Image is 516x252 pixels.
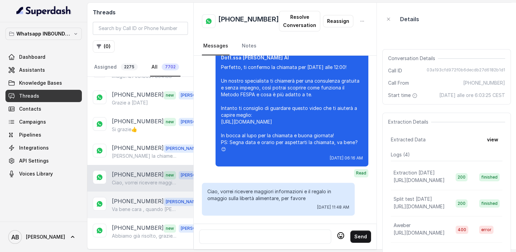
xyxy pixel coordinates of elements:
[179,224,217,233] span: [PERSON_NAME]
[19,67,45,73] span: Assistants
[19,131,41,138] span: Pipelines
[479,173,500,181] span: finished
[5,64,82,76] a: Assistants
[391,151,502,158] p: Logs ( 4 )
[93,58,139,76] a: Assigned2275
[5,28,82,40] button: Whatsapp INBOUND Workspace
[112,170,164,179] p: [PHONE_NUMBER]
[112,117,164,126] p: [PHONE_NUMBER]
[483,134,502,146] button: view
[179,91,217,99] span: [PERSON_NAME]
[388,80,409,86] span: Call From
[5,142,82,154] a: Integrations
[93,58,188,76] nav: Tabs
[112,99,148,106] p: Grazie a [DATE]
[354,169,368,177] span: Read
[456,226,468,234] span: 400
[427,67,505,74] span: 03a193cfd972f0b6decdb27d6182b1d1
[112,233,177,239] p: Abbiamo già risolto, grazie mille
[456,173,468,181] span: 200
[150,58,180,76] a: All7702
[162,64,179,70] span: 7702
[394,222,411,229] p: Aweber
[5,51,82,63] a: Dashboard
[19,144,49,151] span: Integrations
[388,55,438,62] span: Conversation Details
[202,37,368,55] nav: Tabs
[207,188,349,202] p: Ciao, vorrei ricevere maggiori informazioni e il regalo in omaggio sulla libertà alimentare, per ...
[350,230,371,243] button: Send
[317,205,349,210] span: [DATE] 11:48 AM
[221,54,363,61] p: Dott.ssa [PERSON_NAME] AI
[5,129,82,141] a: Pipelines
[112,126,137,133] p: Si grazie👍
[5,103,82,115] a: Contacts
[164,91,176,99] span: new
[19,170,53,177] span: Voices Library
[463,80,505,86] span: [PHONE_NUMBER]
[164,198,202,206] span: [PERSON_NAME]
[164,224,176,233] span: new
[279,11,320,31] button: Resolve Conversation
[112,153,177,159] p: [PERSON_NAME] la chiamerà cara con questo numero [PHONE_NUMBER] , è una mia assistente
[5,168,82,180] a: Voices Library
[240,37,258,55] a: Notes
[5,77,82,89] a: Knowledge Bases
[388,92,419,99] span: Start time
[439,92,505,99] span: [DATE] alle ore 6:03:25 CEST
[93,8,188,16] h2: Threads
[218,14,279,28] h2: [PHONE_NUMBER]
[93,40,115,53] button: (0)
[479,226,493,234] span: error
[456,199,468,208] span: 200
[479,199,500,208] span: finished
[221,64,363,153] p: Perfetto, ti confermo la chiamata per [DATE] alle 12:00! Un nostro specialista ti chiamerà per un...
[164,118,176,126] span: new
[11,234,19,241] text: AB
[26,234,65,240] span: [PERSON_NAME]
[112,90,164,99] p: [PHONE_NUMBER]
[323,15,353,27] button: Reassign
[5,116,82,128] a: Campaigns
[19,93,39,99] span: Threads
[16,30,71,38] p: Whatsapp INBOUND Workspace
[19,54,45,60] span: Dashboard
[394,204,445,209] span: [URL][DOMAIN_NAME]
[391,136,426,143] span: Extracted Data
[179,118,217,126] span: [PERSON_NAME]
[19,106,41,112] span: Contacts
[19,157,49,164] span: API Settings
[5,227,82,247] a: [PERSON_NAME]
[121,64,138,70] span: 2275
[112,144,164,153] p: [PHONE_NUMBER]
[19,80,62,86] span: Knowledge Bases
[112,179,177,186] p: Ciao, vorrei ricevere maggiori informazioni e il regalo in omaggio sulla libertà alimentare, per ...
[5,155,82,167] a: API Settings
[112,197,164,206] p: [PHONE_NUMBER]
[112,206,177,213] p: Va bene cara , quando [PERSON_NAME] convinta di rimetterti in forma , non esitare a scrivermi e c...
[93,22,188,35] input: Search by Call ID or Phone Number
[16,5,71,16] img: light.svg
[388,118,431,125] span: Extraction Details
[202,37,230,55] a: Messages
[388,67,402,74] span: Call ID
[164,171,176,179] span: new
[164,144,202,153] span: [PERSON_NAME]
[179,171,217,179] span: [PERSON_NAME]
[400,15,419,23] p: Details
[394,177,445,183] span: [URL][DOMAIN_NAME]
[5,90,82,102] a: Threads
[330,155,363,161] span: [DATE] 06:16 AM
[394,169,435,176] p: Extraction [DATE]
[394,196,432,202] p: Split test [DATE]
[394,230,445,236] span: [URL][DOMAIN_NAME]
[19,118,46,125] span: Campaigns
[112,224,164,233] p: [PHONE_NUMBER]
